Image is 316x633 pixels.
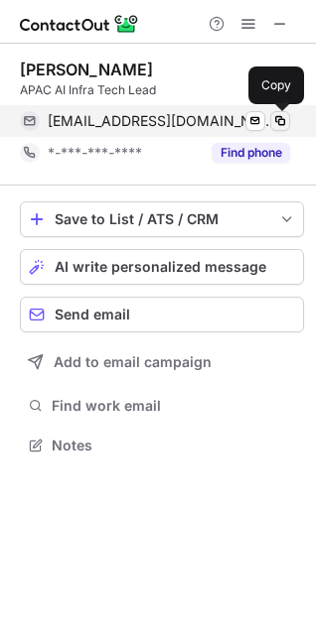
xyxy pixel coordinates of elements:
button: Send email [20,297,304,332]
div: Save to List / ATS / CRM [55,211,269,227]
button: AI write personalized message [20,249,304,285]
span: AI write personalized message [55,259,266,275]
button: Reveal Button [212,143,290,163]
button: Notes [20,432,304,459]
button: save-profile-one-click [20,201,304,237]
span: Find work email [52,397,296,415]
span: [EMAIL_ADDRESS][DOMAIN_NAME] [48,112,275,130]
span: Send email [55,307,130,322]
button: Add to email campaign [20,344,304,380]
div: [PERSON_NAME] [20,60,153,79]
span: Notes [52,437,296,454]
span: Add to email campaign [54,354,212,370]
div: APAC AI Infra Tech Lead [20,81,304,99]
button: Find work email [20,392,304,420]
img: ContactOut v5.3.10 [20,12,139,36]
